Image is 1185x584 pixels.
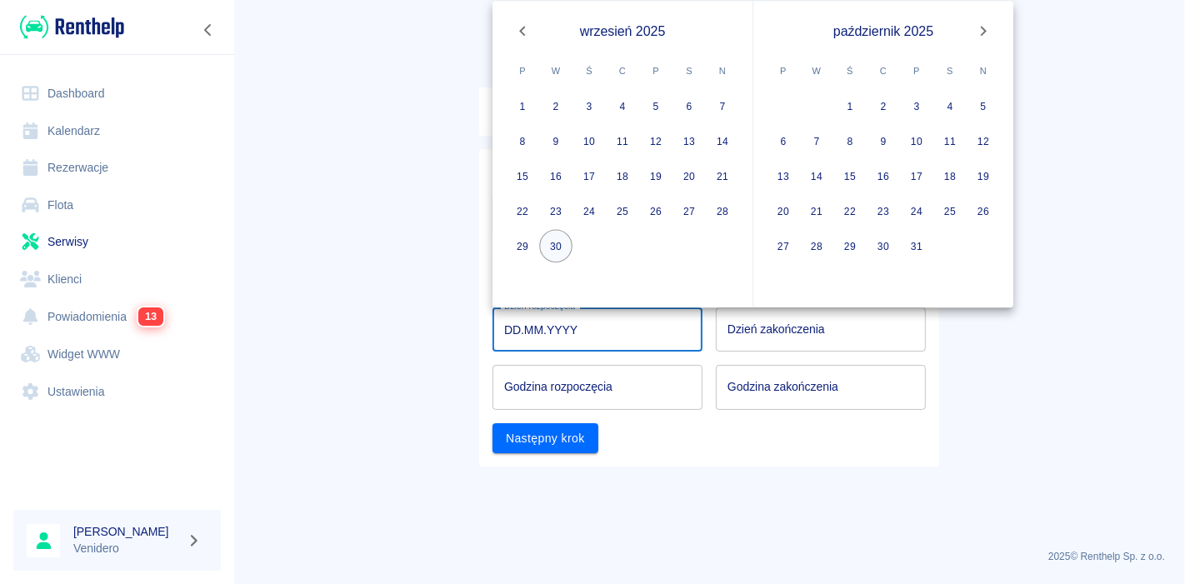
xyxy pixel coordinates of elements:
[933,90,967,123] button: 4
[20,13,124,41] img: Renthelp logo
[13,297,221,336] a: Powiadomienia13
[13,373,221,411] a: Ustawienia
[706,160,739,193] button: 21
[716,307,926,352] input: DD.MM.YYYY
[802,54,832,87] span: wtorek
[933,125,967,158] button: 11
[767,160,800,193] button: 13
[196,19,221,41] button: Zwiń nawigację
[572,125,606,158] button: 10
[967,125,1000,158] button: 12
[833,230,867,263] button: 29
[73,523,180,540] h6: [PERSON_NAME]
[13,112,221,150] a: Kalendarz
[900,125,933,158] button: 10
[639,125,672,158] button: 12
[767,230,800,263] button: 27
[572,195,606,228] button: 24
[580,21,666,42] span: wrzesień 2025
[867,160,900,193] button: 16
[506,160,539,193] button: 15
[833,160,867,193] button: 15
[541,54,571,87] span: wtorek
[539,125,572,158] button: 9
[479,37,939,61] h3: Dodaj serwis
[967,90,1000,123] button: 5
[138,307,163,326] span: 13
[606,125,639,158] button: 11
[572,90,606,123] button: 3
[506,230,539,263] button: 29
[867,125,900,158] button: 9
[492,365,691,409] input: hh:mm
[674,54,704,87] span: sobota
[835,54,865,87] span: środa
[900,160,933,193] button: 17
[867,195,900,228] button: 23
[767,125,800,158] button: 6
[868,54,898,87] span: czwartek
[767,195,800,228] button: 20
[492,423,598,454] button: Następny krok
[706,195,739,228] button: 28
[506,125,539,158] button: 8
[768,54,798,87] span: poniedziałek
[639,160,672,193] button: 19
[607,54,637,87] span: czwartek
[672,90,706,123] button: 6
[13,75,221,112] a: Dashboard
[506,195,539,228] button: 22
[73,540,180,557] p: Venidero
[933,195,967,228] button: 25
[539,90,572,123] button: 2
[833,90,867,123] button: 1
[13,187,221,224] a: Flota
[800,195,833,228] button: 21
[639,90,672,123] button: 5
[900,90,933,123] button: 3
[539,160,572,193] button: 16
[707,54,737,87] span: niedziela
[902,54,932,87] span: piątek
[492,307,702,352] input: DD.MM.YYYY
[13,223,221,261] a: Serwisy
[539,230,572,263] button: 30
[539,195,572,228] button: 23
[506,90,539,123] button: 1
[253,549,1165,564] p: 2025 © Renthelp Sp. z o.o.
[606,90,639,123] button: 4
[716,365,914,409] input: hh:mm
[935,54,965,87] span: sobota
[639,195,672,228] button: 26
[641,54,671,87] span: piątek
[606,160,639,193] button: 18
[672,125,706,158] button: 13
[800,230,833,263] button: 28
[967,14,1000,47] button: Next month
[574,54,604,87] span: środa
[13,149,221,187] a: Rezerwacje
[867,230,900,263] button: 30
[506,14,539,47] button: Previous month
[833,125,867,158] button: 8
[13,336,221,373] a: Widget WWW
[13,261,221,298] a: Klienci
[968,54,998,87] span: niedziela
[800,125,833,158] button: 7
[606,195,639,228] button: 25
[967,160,1000,193] button: 19
[672,195,706,228] button: 27
[900,230,933,263] button: 31
[900,195,933,228] button: 24
[833,195,867,228] button: 22
[672,160,706,193] button: 20
[933,160,967,193] button: 18
[706,90,739,123] button: 7
[572,160,606,193] button: 17
[507,54,537,87] span: poniedziałek
[706,125,739,158] button: 14
[13,13,124,41] a: Renthelp logo
[833,21,933,42] span: październik 2025
[967,195,1000,228] button: 26
[800,160,833,193] button: 14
